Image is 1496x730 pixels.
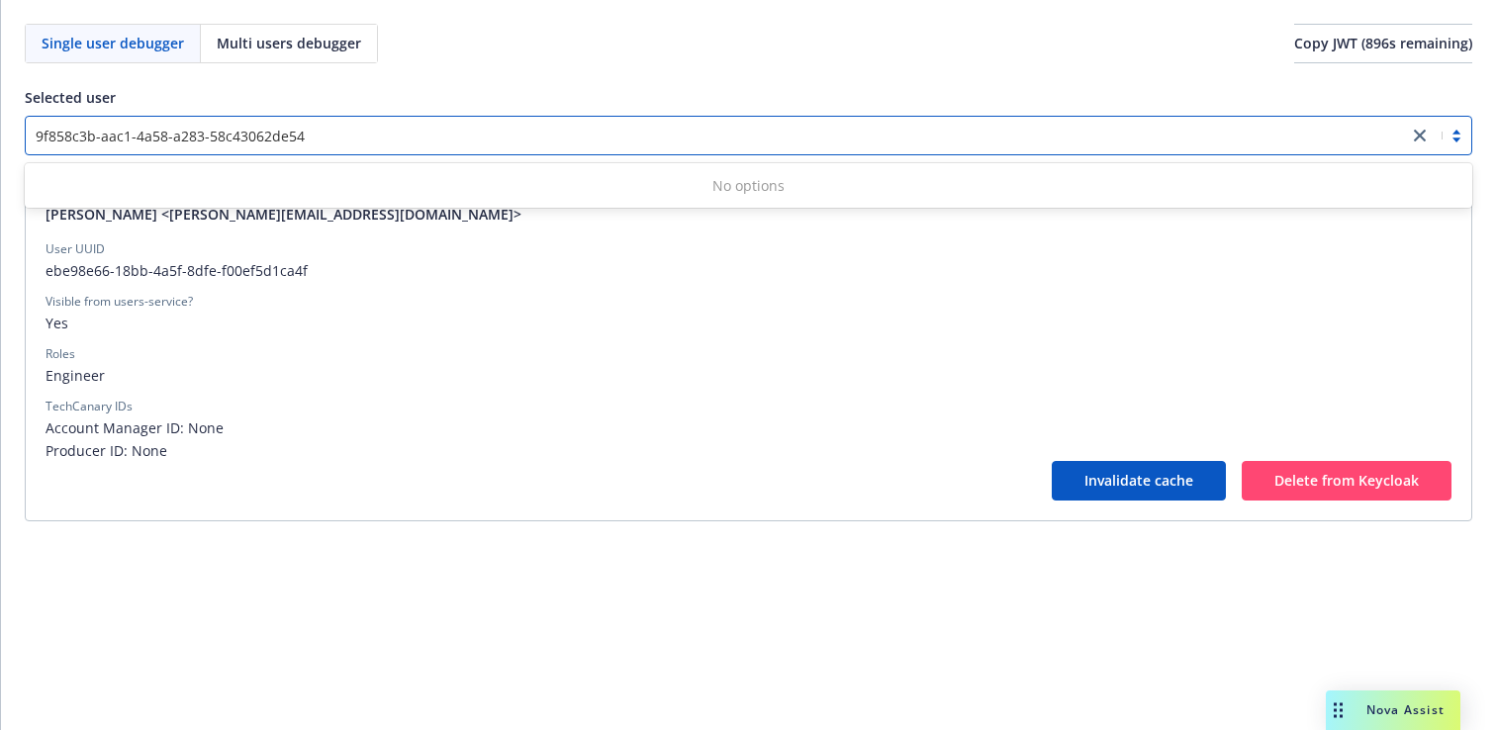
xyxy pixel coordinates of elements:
span: Copy JWT ( 896 s remaining) [1294,34,1472,52]
span: ebe98e66-18bb-4a5f-8dfe-f00ef5d1ca4f [46,260,1451,281]
button: Copy JWT (896s remaining) [1294,24,1472,63]
span: Account Manager ID: None [46,417,1451,438]
div: User UUID [46,240,105,258]
button: Invalidate cache [1052,461,1226,501]
span: Yes [46,313,1451,333]
button: Nova Assist [1326,690,1460,730]
div: Drag to move [1326,690,1351,730]
div: Visible from users-service? [46,293,193,311]
div: No options [25,167,1472,204]
span: Multi users debugger [217,33,361,53]
a: [PERSON_NAME] <[PERSON_NAME][EMAIL_ADDRESS][DOMAIN_NAME]> [46,204,537,225]
span: Single user debugger [42,33,184,53]
span: Engineer [46,365,1451,386]
div: Roles [46,345,75,363]
a: close [1408,124,1432,147]
span: Selected user [25,88,116,107]
button: Delete from Keycloak [1242,461,1451,501]
div: TechCanary IDs [46,398,133,415]
span: Delete from Keycloak [1274,471,1419,490]
span: Invalidate cache [1084,471,1193,490]
span: Nova Assist [1366,701,1445,718]
span: Producer ID: None [46,440,1451,461]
